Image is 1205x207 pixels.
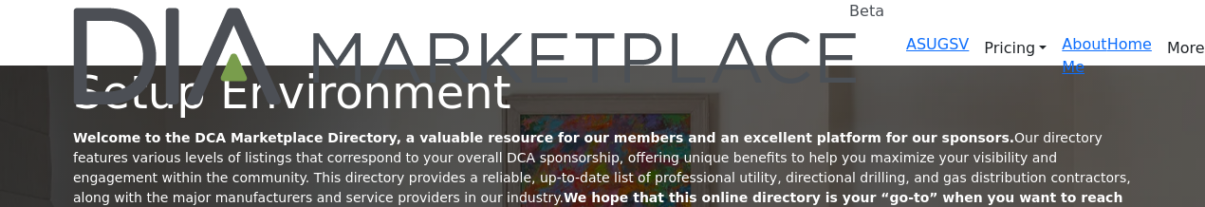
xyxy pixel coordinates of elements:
a: ASUGSV [906,35,969,53]
a: Home [1107,35,1152,53]
img: Site Logo [73,8,861,104]
a: Beta [73,8,861,104]
a: About Me [1062,35,1106,76]
a: Pricing [969,33,1062,64]
h6: Beta [849,2,884,20]
strong: Welcome to the DCA Marketplace Directory, a valuable resource for our members and an excellent pl... [73,130,1014,145]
